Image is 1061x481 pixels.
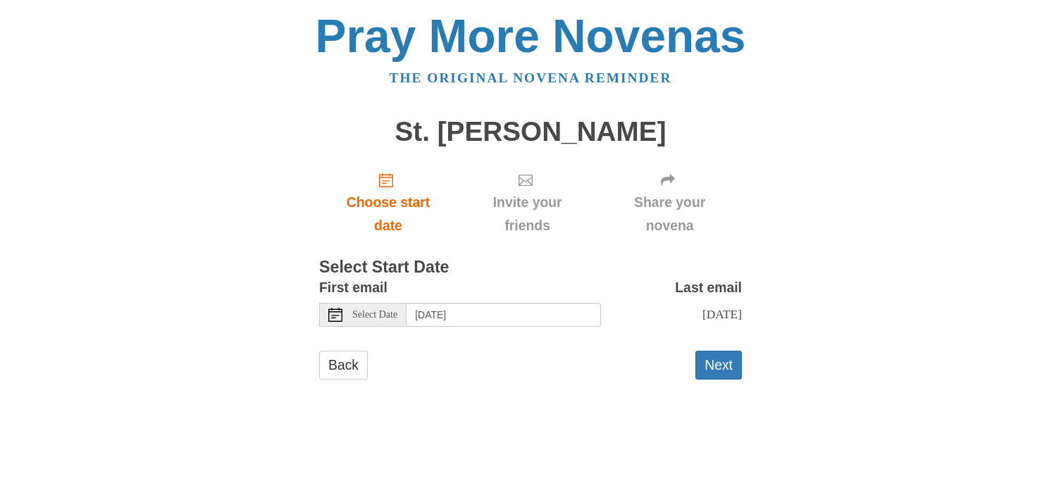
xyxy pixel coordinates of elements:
span: [DATE] [702,307,742,321]
a: Back [319,351,368,380]
span: Select Date [352,310,397,320]
h1: St. [PERSON_NAME] [319,117,742,147]
div: Click "Next" to confirm your start date first. [597,161,742,244]
div: Click "Next" to confirm your start date first. [457,161,597,244]
span: Invite your friends [471,191,583,237]
label: Last email [675,276,742,299]
button: Next [695,351,742,380]
a: Pray More Novenas [316,10,746,62]
label: First email [319,276,387,299]
span: Share your novena [612,191,728,237]
span: Choose start date [333,191,443,237]
h3: Select Start Date [319,258,742,277]
a: Choose start date [319,161,457,244]
a: The original novena reminder [390,70,672,85]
